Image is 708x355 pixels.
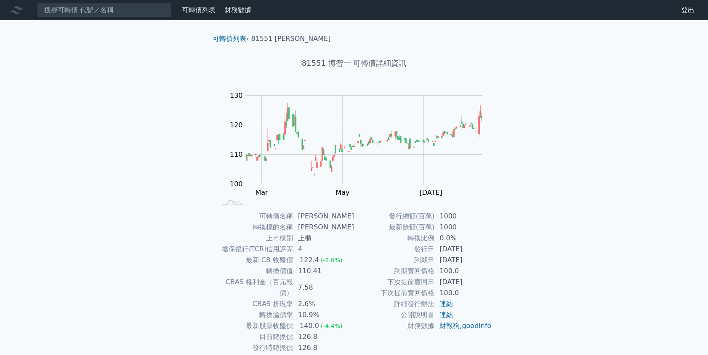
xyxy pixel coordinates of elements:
[293,331,354,342] td: 126.8
[216,342,293,353] td: 發行時轉換價
[216,244,293,255] td: 擔保銀行/TCRI信用評等
[335,188,349,196] tspan: May
[354,222,434,233] td: 最新餘額(百萬)
[354,244,434,255] td: 發行日
[354,299,434,309] td: 詳細發行辦法
[462,322,491,330] a: goodinfo
[354,288,434,299] td: 下次提前賣回價格
[293,266,354,277] td: 110.41
[224,6,251,14] a: 財務數據
[298,255,321,266] div: 122.4
[293,299,354,309] td: 2.6%
[666,315,708,355] iframe: Chat Widget
[293,233,354,244] td: 上櫃
[354,309,434,320] td: 公開說明書
[230,121,243,129] tspan: 120
[206,57,502,69] h1: 81551 博智一 可轉債詳細資訊
[37,3,172,17] input: 搜尋可轉債 代號／名稱
[216,309,293,320] td: 轉換溢價率
[293,244,354,255] td: 4
[434,222,492,233] td: 1000
[434,255,492,266] td: [DATE]
[216,255,293,266] td: 最新 CB 收盤價
[354,233,434,244] td: 轉換比例
[439,300,453,308] a: 連結
[434,233,492,244] td: 0.0%
[293,277,354,299] td: 7.58
[293,211,354,222] td: [PERSON_NAME]
[434,288,492,299] td: 100.0
[434,244,492,255] td: [DATE]
[298,320,321,331] div: 140.0
[666,315,708,355] div: 聊天小工具
[419,188,442,196] tspan: [DATE]
[434,320,492,331] td: ,
[354,211,434,222] td: 發行總額(百萬)
[216,277,293,299] td: CBAS 權利金（百元報價）
[213,35,246,43] a: 可轉債列表
[434,277,492,288] td: [DATE]
[182,6,216,14] a: 可轉債列表
[439,311,453,319] a: 連結
[321,257,343,264] span: (-2.0%)
[321,323,343,329] span: (-4.4%)
[216,233,293,244] td: 上市櫃別
[354,255,434,266] td: 到期日
[293,309,354,320] td: 10.9%
[216,266,293,277] td: 轉換價值
[213,34,249,44] li: ›
[434,266,492,277] td: 100.0
[293,342,354,353] td: 126.8
[216,299,293,309] td: CBAS 折現率
[216,222,293,233] td: 轉換標的名稱
[216,331,293,342] td: 目前轉換價
[230,151,243,159] tspan: 110
[230,180,243,188] tspan: 100
[354,320,434,331] td: 財務數據
[230,91,243,100] tspan: 130
[251,34,331,44] li: 81551 [PERSON_NAME]
[216,211,293,222] td: 可轉債名稱
[216,320,293,331] td: 最新股票收盤價
[674,3,701,17] a: 登出
[434,211,492,222] td: 1000
[439,322,460,330] a: 財報狗
[293,222,354,233] td: [PERSON_NAME]
[225,91,495,196] g: Chart
[354,277,434,288] td: 下次提前賣回日
[354,266,434,277] td: 到期賣回價格
[255,188,268,196] tspan: Mar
